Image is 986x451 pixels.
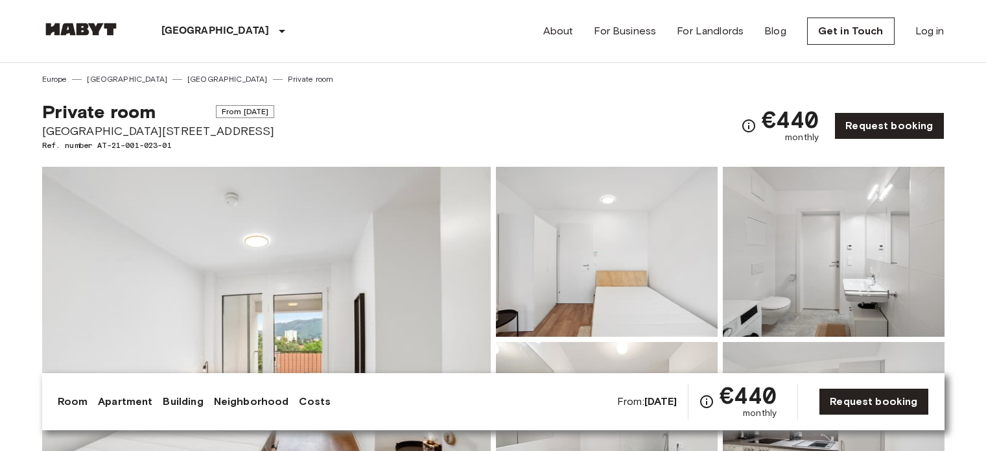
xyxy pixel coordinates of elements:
a: [GEOGRAPHIC_DATA] [187,73,268,85]
img: Habyt [42,23,120,36]
span: From: [617,395,677,409]
a: Costs [299,394,331,409]
a: For Business [594,23,656,39]
img: Picture of unit AT-21-001-023-01 [496,167,718,337]
b: [DATE] [644,395,677,408]
a: Log in [915,23,945,39]
a: Request booking [819,388,928,415]
span: monthly [785,131,819,144]
span: €440 [762,108,819,131]
a: Apartment [98,394,152,409]
img: Picture of unit AT-21-001-023-01 [723,167,945,337]
a: [GEOGRAPHIC_DATA] [87,73,167,85]
a: Europe [42,73,67,85]
span: From [DATE] [216,105,275,118]
a: Room [58,394,88,409]
svg: Check cost overview for full price breakdown. Please note that discounts apply to new joiners onl... [741,118,757,134]
a: For Landlords [677,23,744,39]
span: Ref. number AT-21-001-023-01 [42,140,275,151]
a: Request booking [834,112,944,140]
span: [GEOGRAPHIC_DATA][STREET_ADDRESS] [42,123,275,140]
span: €440 [720,384,777,407]
a: Private room [288,73,334,85]
p: [GEOGRAPHIC_DATA] [161,23,270,39]
span: Private room [42,101,156,123]
a: Building [163,394,203,409]
a: Get in Touch [807,18,895,45]
svg: Check cost overview for full price breakdown. Please note that discounts apply to new joiners onl... [699,394,714,409]
a: About [543,23,574,39]
a: Neighborhood [214,394,289,409]
span: monthly [743,407,777,420]
a: Blog [764,23,786,39]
